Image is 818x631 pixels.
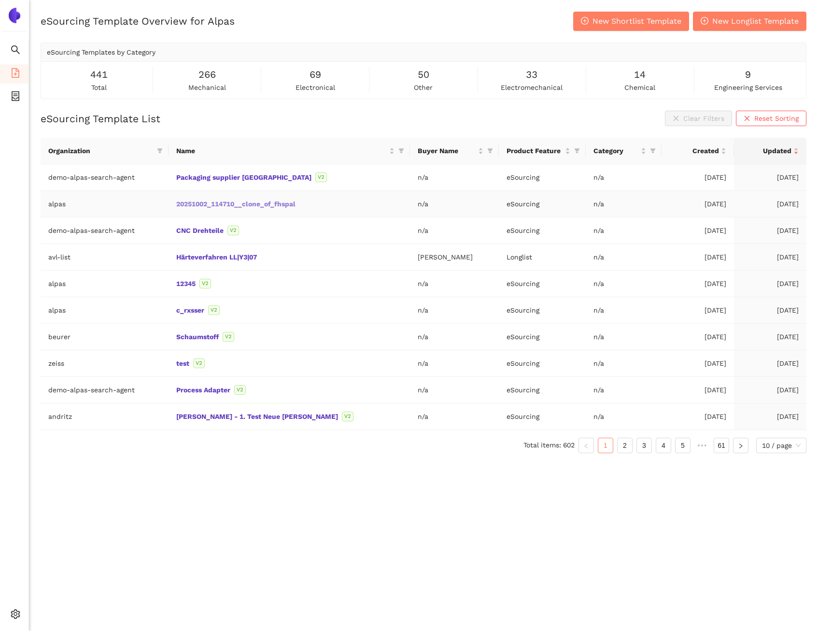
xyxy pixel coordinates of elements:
td: demo-alpas-search-agent [41,377,169,403]
img: Logo [7,8,22,23]
li: 5 [675,438,691,453]
span: filter [648,143,658,158]
td: avl-list [41,244,169,271]
span: 10 / page [762,438,801,453]
span: left [583,443,589,449]
td: alpas [41,297,169,324]
span: V2 [208,305,220,315]
span: 69 [310,67,321,82]
span: ••• [694,438,710,453]
td: eSourcing [499,217,586,244]
button: right [733,438,748,453]
a: 3 [637,438,651,453]
td: n/a [410,324,499,350]
span: V2 [315,172,327,182]
span: mechanical [188,82,226,93]
span: filter [157,148,163,154]
th: this column's title is Category,this column is sortable [586,138,662,164]
span: V2 [223,332,234,342]
span: plus-circle [581,17,589,26]
span: 14 [634,67,646,82]
th: this column's title is Product Feature,this column is sortable [499,138,586,164]
th: this column's title is Buyer Name,this column is sortable [410,138,499,164]
td: eSourcing [499,377,586,403]
a: 2 [618,438,632,453]
span: total [91,82,107,93]
span: New Longlist Template [712,15,799,27]
td: [DATE] [662,297,734,324]
span: filter [398,148,404,154]
td: [DATE] [734,164,806,191]
td: [DATE] [734,324,806,350]
span: 9 [745,67,751,82]
span: Updated [742,145,791,156]
span: search [11,42,20,61]
th: this column's title is Name,this column is sortable [169,138,410,164]
span: V2 [234,385,246,395]
span: New Shortlist Template [592,15,681,27]
td: eSourcing [499,271,586,297]
td: eSourcing [499,164,586,191]
span: setting [11,606,20,625]
h2: eSourcing Template List [41,112,160,126]
span: V2 [193,359,205,368]
td: n/a [586,271,662,297]
li: Total items: 602 [523,438,575,453]
span: Organization [48,145,153,156]
span: Buyer Name [418,145,476,156]
td: [DATE] [662,324,734,350]
span: V2 [227,226,239,235]
td: [DATE] [734,350,806,377]
td: eSourcing [499,297,586,324]
td: n/a [410,191,499,217]
td: [DATE] [662,271,734,297]
button: closeReset Sorting [736,111,806,126]
span: close [744,115,750,123]
th: this column's title is Created,this column is sortable [662,138,734,164]
td: demo-alpas-search-agent [41,164,169,191]
span: eSourcing Templates by Category [47,48,155,56]
span: container [11,88,20,107]
span: engineering services [714,82,782,93]
button: plus-circleNew Longlist Template [693,12,806,31]
span: plus-circle [701,17,708,26]
button: closeClear Filters [665,111,732,126]
td: n/a [410,297,499,324]
span: other [414,82,433,93]
td: beurer [41,324,169,350]
a: 5 [676,438,690,453]
a: 61 [714,438,729,453]
span: 441 [90,67,108,82]
td: n/a [586,350,662,377]
li: 1 [598,438,613,453]
td: alpas [41,271,169,297]
li: 4 [656,438,671,453]
li: Previous Page [578,438,594,453]
span: Created [669,145,719,156]
span: right [738,443,744,449]
span: filter [650,148,656,154]
td: [DATE] [662,164,734,191]
td: eSourcing [499,191,586,217]
span: filter [155,143,165,158]
span: 50 [418,67,429,82]
span: electromechanical [501,82,563,93]
td: n/a [586,164,662,191]
td: n/a [586,377,662,403]
td: andritz [41,403,169,430]
span: 33 [526,67,537,82]
td: n/a [586,217,662,244]
td: [DATE] [734,217,806,244]
span: V2 [342,412,353,421]
span: chemical [624,82,655,93]
span: electronical [296,82,335,93]
span: filter [572,143,582,158]
td: [DATE] [662,403,734,430]
td: demo-alpas-search-agent [41,217,169,244]
span: Reset Sorting [754,113,799,124]
td: eSourcing [499,350,586,377]
td: [DATE] [734,271,806,297]
td: [DATE] [662,191,734,217]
